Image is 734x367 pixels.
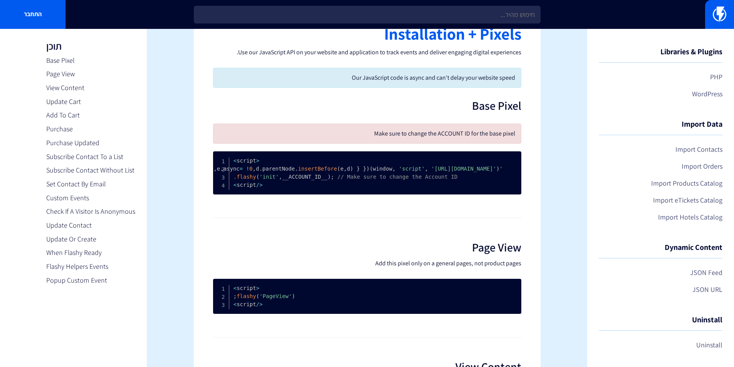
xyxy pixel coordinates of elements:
[46,152,135,162] a: Subscribe Contact To a List
[295,166,298,172] span: .
[599,243,722,258] h4: Dynamic Content
[46,234,135,244] a: Update Or Create
[213,166,217,172] span: ,
[328,174,331,180] span: )
[233,174,458,180] span: // Make sure to change the Account ID.
[249,166,252,172] span: 0
[279,174,282,180] span: ,
[259,182,262,188] span: <
[599,47,722,63] h4: Libraries & Plugins
[233,158,237,164] span: >
[46,193,135,203] a: Custom Events
[213,25,521,43] h1: Installation + Pixels
[46,97,135,107] a: Update Cart
[194,6,541,23] input: חיפוש מהיר...
[370,166,373,172] span: (
[219,74,515,82] p: Our JavaScript code is async and can't delay your website speed
[240,166,243,172] span: =
[425,166,428,172] span: ,
[46,261,135,271] a: Flashy Helpers Events
[431,166,496,172] span: '[URL][DOMAIN_NAME]'
[256,293,259,299] span: (
[233,182,237,188] span: >
[344,166,347,172] span: ,
[233,301,237,307] span: >
[46,55,135,65] a: Base Pixel
[213,99,521,112] h2: Base Pixel
[259,174,279,180] span: 'init'
[253,166,256,172] span: ,
[599,211,722,224] a: Import Hotels Catalog
[237,293,256,299] span: flashy
[46,248,135,258] a: When Flashy Ready
[599,315,722,331] h4: Uninstall
[46,40,135,52] h3: תוכן
[599,266,722,279] a: JSON Feed
[233,293,237,299] span: ;
[213,260,521,267] p: Add this pixel only on a general pages, not product pages
[233,285,237,291] span: >
[256,285,259,291] span: <
[599,283,722,296] a: JSON URL
[237,174,256,180] span: flashy
[599,177,722,190] a: Import Products Catalog
[292,293,295,299] span: )
[213,49,521,56] p: Use our JavaScript API on your website and application to track events and deliver engaging digit...
[46,69,135,79] a: Page View
[256,174,259,180] span: (
[599,160,722,173] a: Import Orders
[46,220,135,230] a: Update Contact
[256,301,259,307] span: /
[46,83,135,93] a: View Content
[363,166,366,172] span: }
[256,158,259,164] span: <
[496,166,499,172] span: )
[599,120,722,135] h4: Import Data
[220,166,223,172] span: .
[599,339,722,352] a: Uninstall
[350,166,353,172] span: )
[219,130,515,137] p: Make sure to change the ACCOUNT ID for the base pixel
[46,206,135,216] a: Check If A Visitor Is Anonymous
[259,166,262,172] span: .
[392,166,395,172] span: ,
[46,275,135,285] a: Popup Custom Event
[256,182,259,188] span: /
[46,124,135,134] a: Purchase
[259,293,292,299] span: 'PageView'
[233,285,308,307] code: script script
[366,166,370,172] span: )
[599,70,722,84] a: PHP
[46,165,135,175] a: Subscribe Contact Without List
[46,138,135,148] a: Purchase Updated
[599,143,722,156] a: Import Contacts
[259,301,262,307] span: <
[46,179,135,189] a: Set Contact By Email
[599,87,722,101] a: WordPress
[337,166,340,172] span: (
[298,166,337,172] span: insertBefore
[331,174,334,180] span: ;
[356,166,359,172] span: }
[213,241,521,254] h2: Page View
[46,110,135,120] a: Add To Cart
[599,194,722,207] a: Import eTickets Catalog
[399,166,425,172] span: 'script'
[246,166,249,172] span: !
